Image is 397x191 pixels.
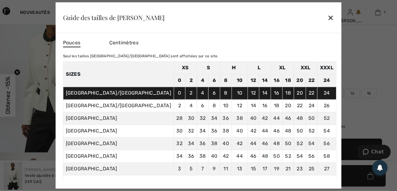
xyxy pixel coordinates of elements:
[306,125,318,137] td: 52
[220,62,248,74] td: M
[248,62,271,74] td: L
[248,150,259,163] td: 46
[14,4,26,10] span: Chat
[306,163,318,175] td: 25
[63,150,174,163] td: [GEOGRAPHIC_DATA]
[220,125,232,137] td: 38
[259,137,271,150] td: 46
[174,137,186,150] td: 32
[63,163,174,175] td: [GEOGRAPHIC_DATA]
[109,40,138,46] span: Centimètres
[283,112,294,125] td: 46
[294,163,306,175] td: 23
[209,87,220,100] td: 6
[232,112,248,125] td: 38
[209,125,220,137] td: 36
[232,137,248,150] td: 42
[174,150,186,163] td: 34
[197,137,209,150] td: 36
[63,112,174,125] td: [GEOGRAPHIC_DATA]
[209,150,220,163] td: 40
[306,74,318,87] td: 22
[232,150,248,163] td: 44
[283,100,294,112] td: 20
[294,87,306,100] td: 20
[174,112,186,125] td: 28
[63,54,337,59] div: Seul les tailles [GEOGRAPHIC_DATA]/[GEOGRAPHIC_DATA] sont affichées sur ce site.
[294,150,306,163] td: 54
[197,112,209,125] td: 32
[294,125,306,137] td: 50
[294,112,306,125] td: 48
[220,74,232,87] td: 8
[318,74,336,87] td: 24
[185,163,197,175] td: 5
[197,125,209,137] td: 34
[197,87,209,100] td: 4
[306,100,318,112] td: 24
[283,74,294,87] td: 18
[174,74,186,87] td: 0
[306,112,318,125] td: 50
[248,137,259,150] td: 44
[248,74,259,87] td: 12
[220,137,232,150] td: 40
[259,74,271,87] td: 14
[248,112,259,125] td: 40
[283,137,294,150] td: 50
[232,125,248,137] td: 40
[174,125,186,137] td: 30
[197,100,209,112] td: 6
[318,112,336,125] td: 52
[271,100,283,112] td: 18
[283,150,294,163] td: 52
[63,62,174,87] th: Sizes
[197,74,209,87] td: 4
[185,150,197,163] td: 36
[220,150,232,163] td: 42
[259,150,271,163] td: 48
[220,163,232,175] td: 11
[259,100,271,112] td: 16
[248,125,259,137] td: 42
[63,39,81,47] span: Pouces
[232,163,248,175] td: 13
[197,62,220,74] td: S
[271,74,283,87] td: 16
[220,112,232,125] td: 36
[306,137,318,150] td: 54
[283,125,294,137] td: 48
[197,163,209,175] td: 7
[294,137,306,150] td: 52
[209,112,220,125] td: 34
[209,100,220,112] td: 8
[174,163,186,175] td: 3
[185,125,197,137] td: 32
[209,137,220,150] td: 38
[185,100,197,112] td: 4
[318,125,336,137] td: 54
[294,100,306,112] td: 22
[271,62,294,74] td: XL
[271,87,283,100] td: 16
[259,125,271,137] td: 44
[318,100,336,112] td: 26
[185,74,197,87] td: 2
[318,163,336,175] td: 27
[271,137,283,150] td: 48
[259,87,271,100] td: 14
[174,87,186,100] td: 0
[271,112,283,125] td: 44
[271,163,283,175] td: 19
[232,74,248,87] td: 10
[248,163,259,175] td: 15
[185,137,197,150] td: 34
[232,87,248,100] td: 10
[209,163,220,175] td: 9
[271,150,283,163] td: 50
[294,62,317,74] td: XXL
[63,100,174,112] td: [GEOGRAPHIC_DATA]/[GEOGRAPHIC_DATA]
[232,100,248,112] td: 12
[306,150,318,163] td: 56
[63,87,174,100] td: [GEOGRAPHIC_DATA]/[GEOGRAPHIC_DATA]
